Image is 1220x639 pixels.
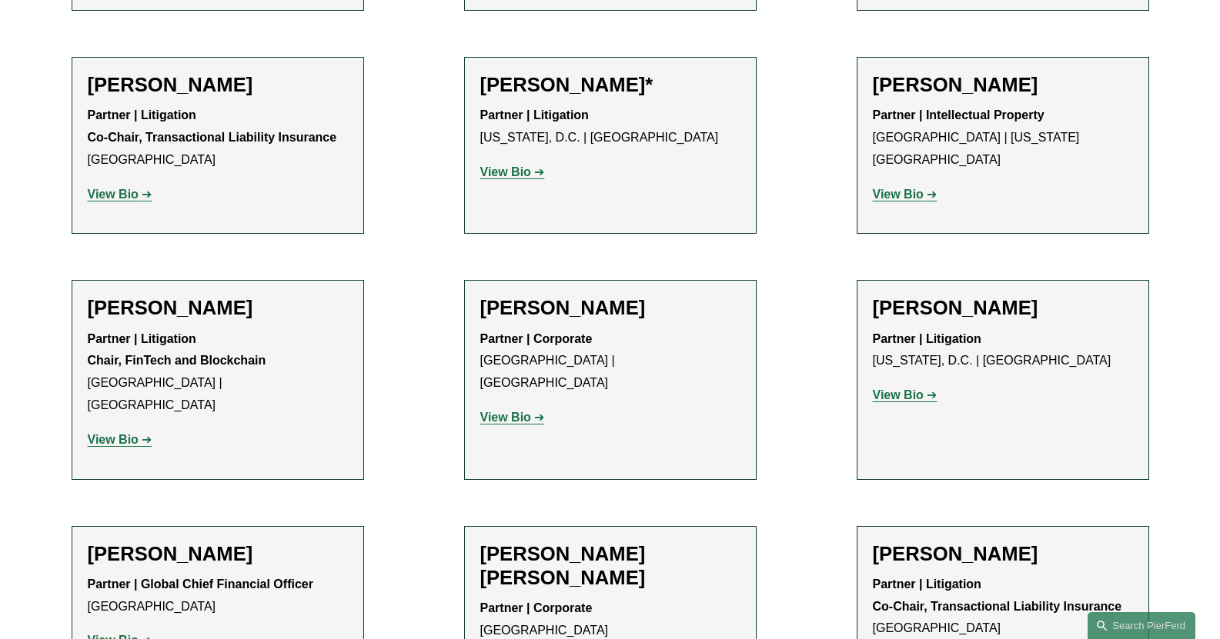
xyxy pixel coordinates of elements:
[88,332,266,368] strong: Partner | Litigation Chair, FinTech and Blockchain
[873,188,924,201] strong: View Bio
[480,73,740,97] h2: [PERSON_NAME]*
[88,433,152,446] a: View Bio
[88,574,348,618] p: [GEOGRAPHIC_DATA]
[480,105,740,149] p: [US_STATE], D.C. | [GEOGRAPHIC_DATA]
[88,108,196,121] strong: Partner | Litigation
[88,131,337,144] strong: Co-Chair, Transactional Liability Insurance
[480,165,545,178] a: View Bio
[88,542,348,566] h2: [PERSON_NAME]
[480,601,593,614] strong: Partner | Corporate
[88,433,139,446] strong: View Bio
[1088,612,1195,639] a: Search this site
[88,188,139,201] strong: View Bio
[873,388,938,401] a: View Bio
[480,411,545,424] a: View Bio
[873,73,1133,97] h2: [PERSON_NAME]
[88,73,348,97] h2: [PERSON_NAME]
[873,600,1122,613] strong: Co-Chair, Transactional Liability Insurance
[480,328,740,394] p: [GEOGRAPHIC_DATA] | [GEOGRAPHIC_DATA]
[88,105,348,171] p: [GEOGRAPHIC_DATA]
[88,328,348,417] p: [GEOGRAPHIC_DATA] | [GEOGRAPHIC_DATA]
[873,388,924,401] strong: View Bio
[873,332,981,345] strong: Partner | Litigation
[873,296,1133,320] h2: [PERSON_NAME]
[88,296,348,320] h2: [PERSON_NAME]
[480,108,589,121] strong: Partner | Litigation
[873,542,1133,566] h2: [PERSON_NAME]
[873,328,1133,373] p: [US_STATE], D.C. | [GEOGRAPHIC_DATA]
[480,411,531,424] strong: View Bio
[480,332,593,345] strong: Partner | Corporate
[873,105,1133,171] p: [GEOGRAPHIC_DATA] | [US_STATE][GEOGRAPHIC_DATA]
[873,108,1045,121] strong: Partner | Intellectual Property
[480,165,531,178] strong: View Bio
[873,577,981,591] strong: Partner | Litigation
[873,188,938,201] a: View Bio
[88,577,313,591] strong: Partner | Global Chief Financial Officer
[480,542,740,590] h2: [PERSON_NAME] [PERSON_NAME]
[88,188,152,201] a: View Bio
[480,296,740,320] h2: [PERSON_NAME]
